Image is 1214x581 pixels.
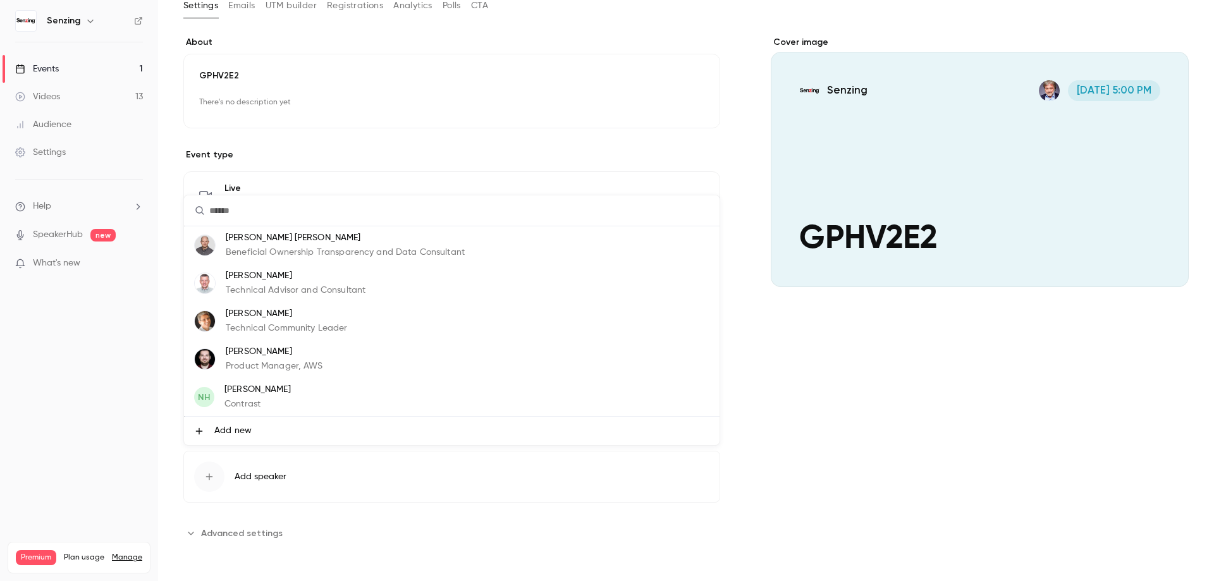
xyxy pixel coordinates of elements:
p: Product Manager, AWS [226,360,323,373]
p: Technical Advisor and Consultant [226,284,365,297]
p: [PERSON_NAME] [224,383,291,396]
span: Add new [214,424,252,437]
p: [PERSON_NAME] [226,269,365,283]
p: [PERSON_NAME] [226,345,323,358]
p: [PERSON_NAME] [PERSON_NAME] [226,231,465,245]
p: Contrast [224,398,291,411]
p: Technical Community Leader [226,322,347,335]
img: Mike Dillinger [195,273,215,293]
p: [PERSON_NAME] [226,307,347,321]
img: Michael Dockter [195,311,215,331]
span: NH [198,391,210,404]
p: Beneficial Ownership Transparency and Data Consultant [226,246,465,259]
img: Ozan Eken [195,349,215,369]
img: Stephen Abbott Pugh [195,235,215,255]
